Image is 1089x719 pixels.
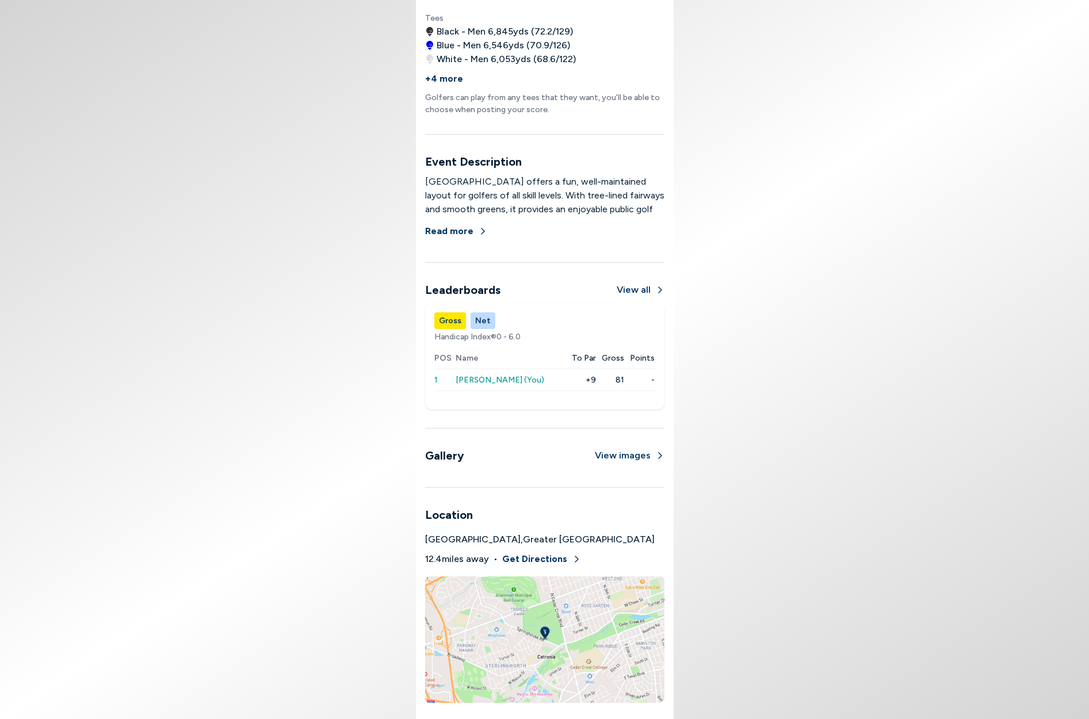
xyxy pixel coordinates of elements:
span: 12.4 miles away [425,552,489,566]
button: View images [595,449,664,462]
div: [GEOGRAPHIC_DATA] offers a fun, well-maintained layout for golfers of all skill levels. With tree... [425,175,664,244]
span: Blue - Men 6,546 yds ( 70.9 / 126 ) [437,39,570,52]
button: +4 more [425,66,463,91]
span: Name [456,352,566,364]
span: Points [630,352,655,364]
p: Golfers can play from any tees that they want, you'll be able to choose when posting your score. [425,91,664,116]
span: [PERSON_NAME] (You) [456,375,544,385]
span: White - Men 6,053 yds ( 68.6 / 122 ) [437,52,576,66]
span: 81 [596,374,624,386]
button: View all [617,283,664,297]
span: • [494,552,498,566]
button: Get Directions [502,546,581,572]
span: Gross [602,352,624,364]
div: Manage your account [425,312,664,329]
span: [GEOGRAPHIC_DATA] , Greater [GEOGRAPHIC_DATA] [425,533,655,546]
span: Handicap Index® 0 - 6.0 [434,331,655,343]
span: Black - Men 6,845 yds ( 72.2 / 129 ) [437,25,573,39]
button: Net [471,312,495,329]
span: To Par [572,352,596,364]
h3: Leaderboards [425,281,500,299]
span: Tees [425,13,444,23]
span: - [624,374,655,386]
button: Read more [425,219,487,244]
img: Allentown Municipal Golf Course [425,576,664,703]
h3: Event Description [425,153,664,170]
h3: Location [425,506,664,523]
span: POS [434,352,456,364]
button: Gross [434,312,466,329]
span: +9 [566,374,596,386]
h3: Gallery [425,447,464,464]
span: 1 [434,375,438,385]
